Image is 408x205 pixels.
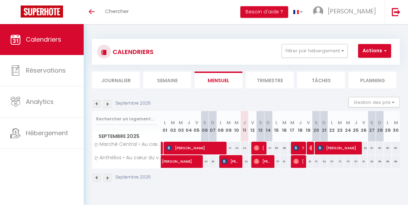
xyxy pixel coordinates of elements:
abbr: L [331,119,333,126]
th: 13 [257,111,264,142]
li: Mensuel [195,72,242,88]
abbr: L [275,119,278,126]
div: 44 [241,142,249,154]
th: 30 [392,111,400,142]
span: TravelPerk S.L.U. [293,141,304,154]
abbr: M [290,119,294,126]
abbr: M [338,119,342,126]
abbr: J [187,119,190,126]
abbr: D [378,119,381,126]
abbr: S [370,119,373,126]
div: 67 [328,155,336,168]
span: Calendriers [26,35,61,44]
th: 08 [217,111,224,142]
div: 60 [376,142,384,154]
span: Réservations [26,66,66,75]
div: 47 [264,142,272,154]
div: 68 [392,155,400,168]
li: Journalier [92,72,140,88]
span: Septembre 2025 [92,131,161,141]
th: 20 [312,111,320,142]
div: 75 [344,155,352,168]
abbr: D [266,119,270,126]
abbr: J [243,119,246,126]
th: 24 [344,111,352,142]
div: 59 [272,142,280,154]
div: 70 [312,155,320,168]
span: ღ Anthélios • Au cœur du vieux port & Wifi Fibre [93,155,162,160]
div: 92 [360,142,368,154]
span: [PERSON_NAME] [222,155,240,168]
th: 21 [320,111,328,142]
p: Septembre 2025 [115,174,151,181]
div: 60 [384,142,392,154]
span: [PERSON_NAME] [166,141,224,154]
button: Actions [358,44,391,58]
th: 10 [232,111,240,142]
th: 27 [368,111,376,142]
div: 52 [320,155,328,168]
div: 57 [272,155,280,168]
th: 07 [209,111,217,142]
div: 92 [368,155,376,168]
abbr: M [346,119,350,126]
div: 60 [392,142,400,154]
abbr: V [307,119,310,126]
li: Tâches [297,72,345,88]
th: 28 [376,111,384,142]
abbr: M [282,119,286,126]
abbr: S [259,119,262,126]
div: 42 [232,142,240,154]
li: Planning [348,72,396,88]
abbr: M [394,119,398,126]
th: 03 [177,111,185,142]
div: 41 [224,142,232,154]
div: 67 [352,155,360,168]
th: 16 [280,111,288,142]
abbr: S [315,119,318,126]
th: 01 [161,111,169,142]
th: 06 [201,111,209,142]
div: 61 [280,155,288,168]
th: 19 [304,111,312,142]
li: Trimestre [246,72,294,88]
th: 25 [352,111,360,142]
span: Chercher [105,8,129,15]
abbr: J [355,119,357,126]
th: 29 [384,111,392,142]
div: 87 [368,142,376,154]
button: Filtrer par hébergement [282,44,348,58]
span: ღ Marché Central • Au cœur de ville & [GEOGRAPHIC_DATA] [93,142,162,147]
div: 68 [280,142,288,154]
div: 81 [304,155,312,168]
th: 12 [249,111,257,142]
th: 22 [328,111,336,142]
span: [PERSON_NAME] [254,141,264,154]
abbr: M [171,119,175,126]
img: Super Booking [21,6,63,18]
h3: CALENDRIERS [111,44,154,60]
div: 72 [336,155,344,168]
img: logout [392,8,400,16]
span: [PERSON_NAME] [328,7,376,15]
th: 04 [185,111,193,142]
th: 14 [264,111,272,142]
th: 15 [272,111,280,142]
a: [PERSON_NAME] [158,155,166,168]
abbr: M [234,119,239,126]
abbr: L [387,119,389,126]
abbr: D [211,119,215,126]
img: ... [313,6,323,17]
abbr: V [362,119,365,126]
span: [PERSON_NAME] [317,141,360,154]
span: [PERSON_NAME] [162,151,241,164]
p: Septembre 2025 [115,100,151,107]
th: 02 [169,111,177,142]
th: 17 [288,111,296,142]
span: [PERSON_NAME] [309,141,312,154]
th: 09 [224,111,232,142]
abbr: S [203,119,206,126]
th: 18 [296,111,304,142]
span: Analytics [26,97,54,106]
li: Semaine [143,72,191,88]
